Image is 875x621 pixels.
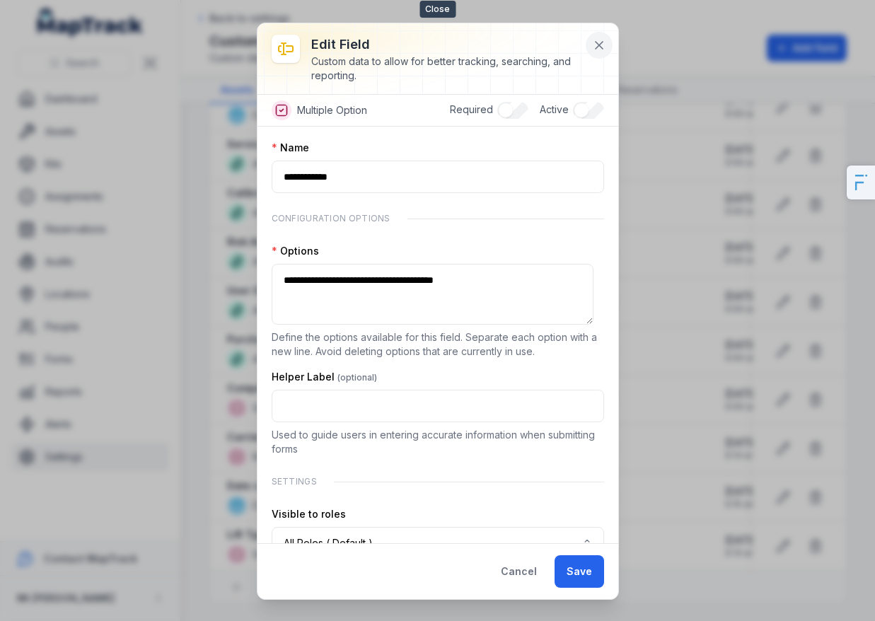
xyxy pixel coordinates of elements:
textarea: :r5t:-form-item-label [272,264,593,325]
div: Configuration Options [272,204,604,233]
label: Options [272,244,319,258]
div: Settings [272,468,604,496]
span: Active [540,103,569,115]
button: Save [555,555,604,588]
h3: Edit field [311,35,581,54]
p: Define the options available for this field. Separate each option with a new line. Avoid deleting... [272,330,604,359]
div: Custom data to allow for better tracking, searching, and reporting. [311,54,581,83]
label: Helper Label [272,370,377,384]
p: Used to guide users in entering accurate information when submitting forms [272,428,604,456]
button: Cancel [489,555,549,588]
label: Visible to roles [272,507,346,521]
span: Multiple Option [297,103,367,117]
input: :r5s:-form-item-label [272,161,604,193]
span: Close [419,1,456,18]
button: All Roles ( Default ) [272,527,604,559]
input: :r5u:-form-item-label [272,390,604,422]
label: Name [272,141,309,155]
span: Required [450,103,493,115]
